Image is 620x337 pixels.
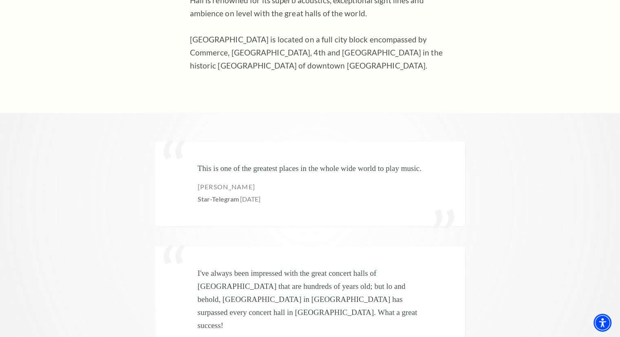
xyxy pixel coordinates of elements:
div: Accessibility Menu [594,314,611,332]
p: [PERSON_NAME] [198,182,421,191]
span: [DATE] [240,195,260,203]
p: I've always been impressed with the great concert halls of [GEOGRAPHIC_DATA] that are hundreds of... [198,267,423,332]
span: Star-Telegram [198,195,239,203]
p: This is one of the greatest places in the whole wide world to play music. [198,162,421,175]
